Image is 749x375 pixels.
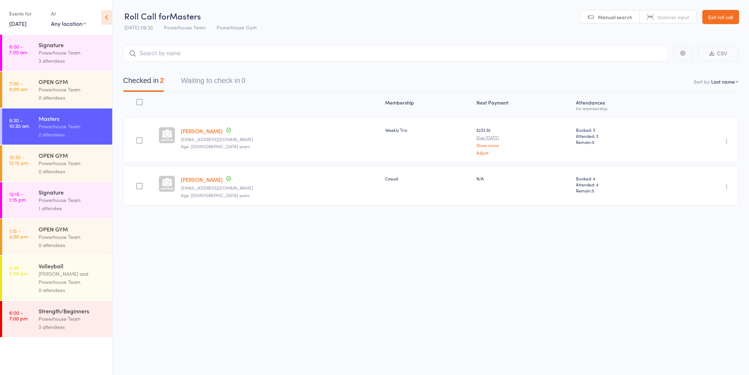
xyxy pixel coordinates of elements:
[474,95,573,114] div: Next Payment
[9,44,27,55] time: 6:00 - 7:00 am
[9,19,27,27] a: [DATE]
[39,204,106,212] div: 1 attendee
[123,45,668,62] input: Search by name
[164,24,206,31] span: Powerhouse Team
[576,181,668,187] span: Attended: 4
[2,35,112,71] a: 6:00 -7:00 amSignaturePowerhouse Team3 attendees
[698,46,738,61] button: CSV
[160,77,164,84] div: 2
[39,262,106,270] div: Volleyball
[217,24,257,31] span: Powerhouse Gym
[2,219,112,255] a: 1:15 -4:00 pmOPEN GYMPowerhouse Team0 attendees
[181,127,223,135] a: [PERSON_NAME]
[2,256,112,300] a: 4:00 -5:00 pmVolleyball[PERSON_NAME] and Powerhouse Team0 attendees
[576,106,668,111] div: for membership
[39,225,106,233] div: OPEN GYM
[39,41,106,49] div: Signature
[39,167,106,175] div: 0 attendees
[39,85,106,94] div: Powerhouse Team
[51,19,86,27] div: Any location
[39,78,106,85] div: OPEN GYM
[39,159,106,167] div: Powerhouse Team
[476,135,570,140] small: Due [DATE]
[181,137,380,142] small: belld2524@gmail.com
[9,228,28,239] time: 1:15 - 4:00 pm
[2,301,112,337] a: 6:00 -7:00 pmStrength/BeginnersPowerhouse Team3 attendees
[2,108,112,145] a: 9:30 -10:30 amMastersPowerhouse Team2 attendees
[170,10,201,22] span: Masters
[382,95,473,114] div: Membership
[576,127,668,133] span: Booked: 3
[124,10,170,22] span: Roll Call for
[576,133,668,139] span: Attended: 3
[592,187,594,194] span: 5
[9,8,44,19] div: Events for
[181,185,380,190] small: Mich@desheaney.com.au
[476,143,570,147] a: Show more
[9,80,28,92] time: 7:00 - 8:00 am
[576,175,668,181] span: Booked: 4
[9,117,29,129] time: 9:30 - 10:30 am
[39,57,106,65] div: 3 attendees
[39,286,106,294] div: 0 attendees
[181,192,250,198] span: Age: [DEMOGRAPHIC_DATA] years
[598,13,632,21] span: Manual search
[51,8,86,19] div: At
[39,114,106,122] div: Masters
[9,154,28,166] time: 10:30 - 12:15 pm
[39,151,106,159] div: OPEN GYM
[39,270,106,286] div: [PERSON_NAME] and Powerhouse Team
[476,127,570,155] div: $233.35
[181,176,223,183] a: [PERSON_NAME]
[476,150,570,155] a: Adjust
[39,122,106,130] div: Powerhouse Team
[181,73,245,92] button: Waiting to check in0
[9,310,28,321] time: 6:00 - 7:00 pm
[9,191,26,202] time: 12:15 - 1:15 pm
[39,188,106,196] div: Signature
[576,187,668,194] span: Remain:
[241,77,245,84] div: 0
[181,143,250,149] span: Age: [DEMOGRAPHIC_DATA] years
[711,78,735,85] div: Last name
[385,127,470,133] div: Weekly Trio
[39,233,106,241] div: Powerhouse Team
[39,307,106,315] div: Strength/Beginners
[39,315,106,323] div: Powerhouse Team
[385,175,470,181] div: Casual
[592,139,594,145] span: 0
[39,323,106,331] div: 3 attendees
[576,139,668,145] span: Remain:
[124,24,153,31] span: [DATE] 09:30
[2,182,112,218] a: 12:15 -1:15 pmSignaturePowerhouse Team1 attendee
[39,94,106,102] div: 0 attendees
[694,78,710,85] label: Sort by
[39,130,106,139] div: 2 attendees
[702,10,739,24] a: Exit roll call
[657,13,689,21] span: Scanner input
[39,196,106,204] div: Powerhouse Team
[39,49,106,57] div: Powerhouse Team
[9,265,28,276] time: 4:00 - 5:00 pm
[123,73,164,92] button: Checked in2
[2,72,112,108] a: 7:00 -8:00 amOPEN GYMPowerhouse Team0 attendees
[476,175,570,181] div: N/A
[39,241,106,249] div: 0 attendees
[573,95,671,114] div: Atten­dances
[2,145,112,181] a: 10:30 -12:15 pmOPEN GYMPowerhouse Team0 attendees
